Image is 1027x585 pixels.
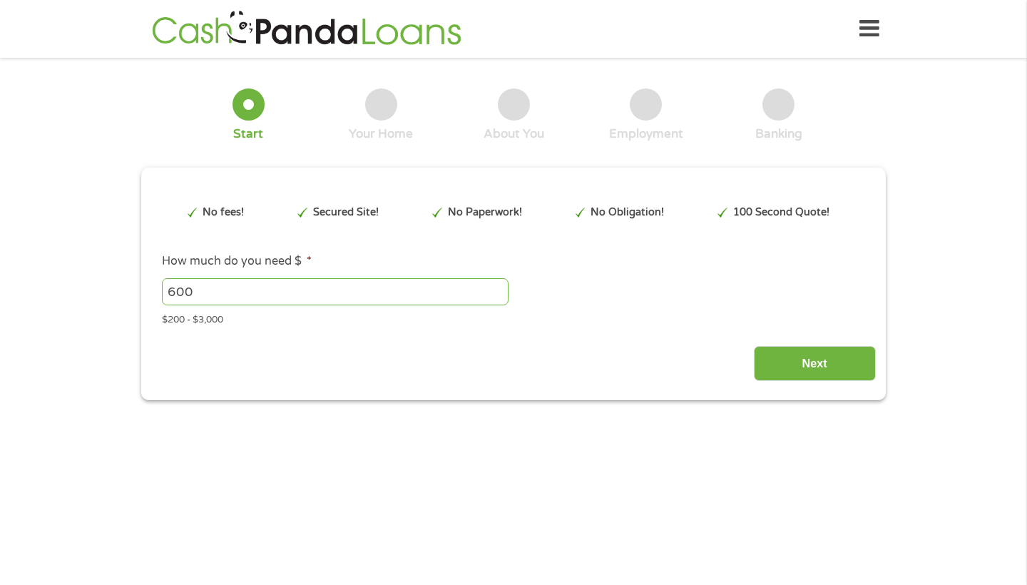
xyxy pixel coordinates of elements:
p: No Obligation! [591,205,664,220]
p: 100 Second Quote! [733,205,829,220]
div: Banking [755,126,802,142]
div: $200 - $3,000 [162,308,865,327]
div: Employment [609,126,683,142]
p: No fees! [203,205,244,220]
div: Your Home [349,126,413,142]
p: No Paperwork! [448,205,522,220]
div: Start [233,126,263,142]
input: Next [754,346,876,381]
label: How much do you need $ [162,254,312,269]
div: About You [484,126,544,142]
img: GetLoanNow Logo [148,9,466,49]
p: Secured Site! [313,205,379,220]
